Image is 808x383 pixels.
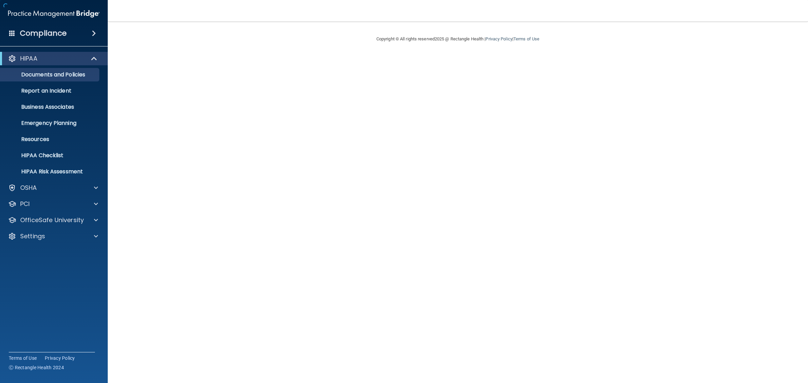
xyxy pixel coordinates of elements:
[8,232,98,240] a: Settings
[20,216,84,224] p: OfficeSafe University
[20,200,30,208] p: PCI
[8,200,98,208] a: PCI
[8,216,98,224] a: OfficeSafe University
[513,36,539,41] a: Terms of Use
[4,71,96,78] p: Documents and Policies
[4,120,96,127] p: Emergency Planning
[485,36,512,41] a: Privacy Policy
[20,184,37,192] p: OSHA
[20,29,67,38] h4: Compliance
[4,168,96,175] p: HIPAA Risk Assessment
[9,355,37,361] a: Terms of Use
[4,88,96,94] p: Report an Incident
[4,152,96,159] p: HIPAA Checklist
[8,7,100,21] img: PMB logo
[8,55,98,63] a: HIPAA
[8,184,98,192] a: OSHA
[45,355,75,361] a: Privacy Policy
[4,136,96,143] p: Resources
[9,364,64,371] span: Ⓒ Rectangle Health 2024
[4,104,96,110] p: Business Associates
[20,55,37,63] p: HIPAA
[20,232,45,240] p: Settings
[335,28,581,50] div: Copyright © All rights reserved 2025 @ Rectangle Health | |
